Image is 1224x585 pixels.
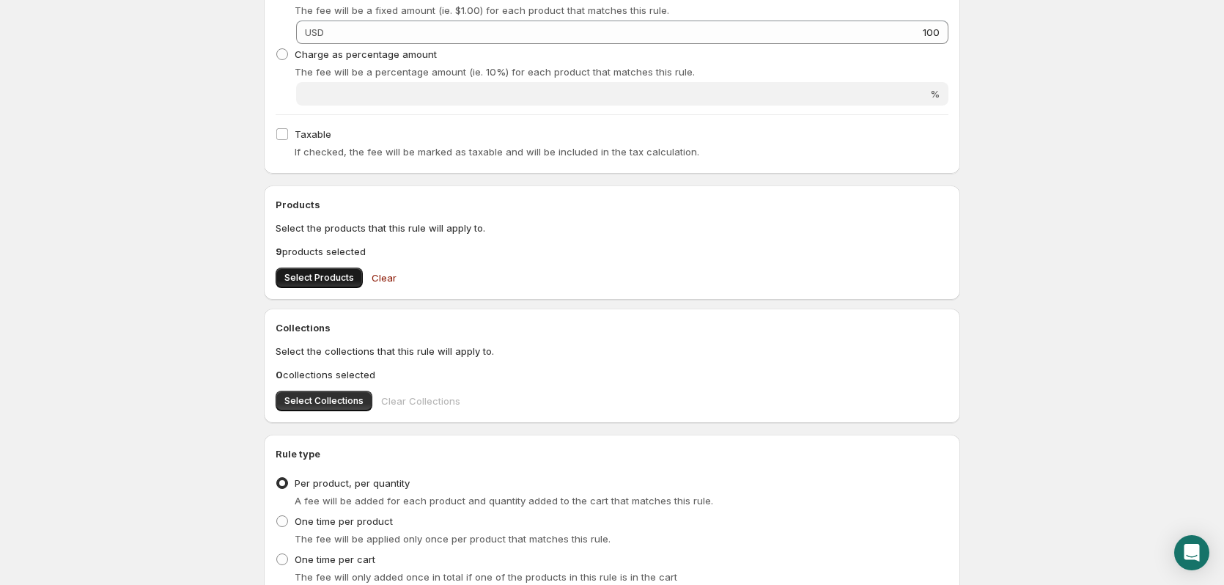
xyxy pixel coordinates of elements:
h2: Rule type [276,446,948,461]
button: Clear [363,263,405,292]
span: % [930,88,940,100]
span: The fee will be applied only once per product that matches this rule. [295,533,611,545]
p: Select the products that this rule will apply to. [276,221,948,235]
span: Charge as percentage amount [295,48,437,60]
b: 0 [276,369,283,380]
p: The fee will be a percentage amount (ie. 10%) for each product that matches this rule. [295,65,948,79]
p: products selected [276,244,948,259]
span: The fee will be a fixed amount (ie. $1.00) for each product that matches this rule. [295,4,669,16]
span: Taxable [295,128,331,140]
b: 9 [276,246,282,257]
span: Select Collections [284,395,364,407]
div: Open Intercom Messenger [1174,535,1209,570]
span: The fee will only added once in total if one of the products in this rule is in the cart [295,571,677,583]
p: Select the collections that this rule will apply to. [276,344,948,358]
span: A fee will be added for each product and quantity added to the cart that matches this rule. [295,495,713,507]
span: Clear [372,271,397,285]
span: Select Products [284,272,354,284]
button: Select Products [276,268,363,288]
h2: Products [276,197,948,212]
button: Select Collections [276,391,372,411]
span: One time per product [295,515,393,527]
h2: Collections [276,320,948,335]
span: If checked, the fee will be marked as taxable and will be included in the tax calculation. [295,146,699,158]
span: Per product, per quantity [295,477,410,489]
span: One time per cart [295,553,375,565]
span: USD [305,26,324,38]
p: collections selected [276,367,948,382]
